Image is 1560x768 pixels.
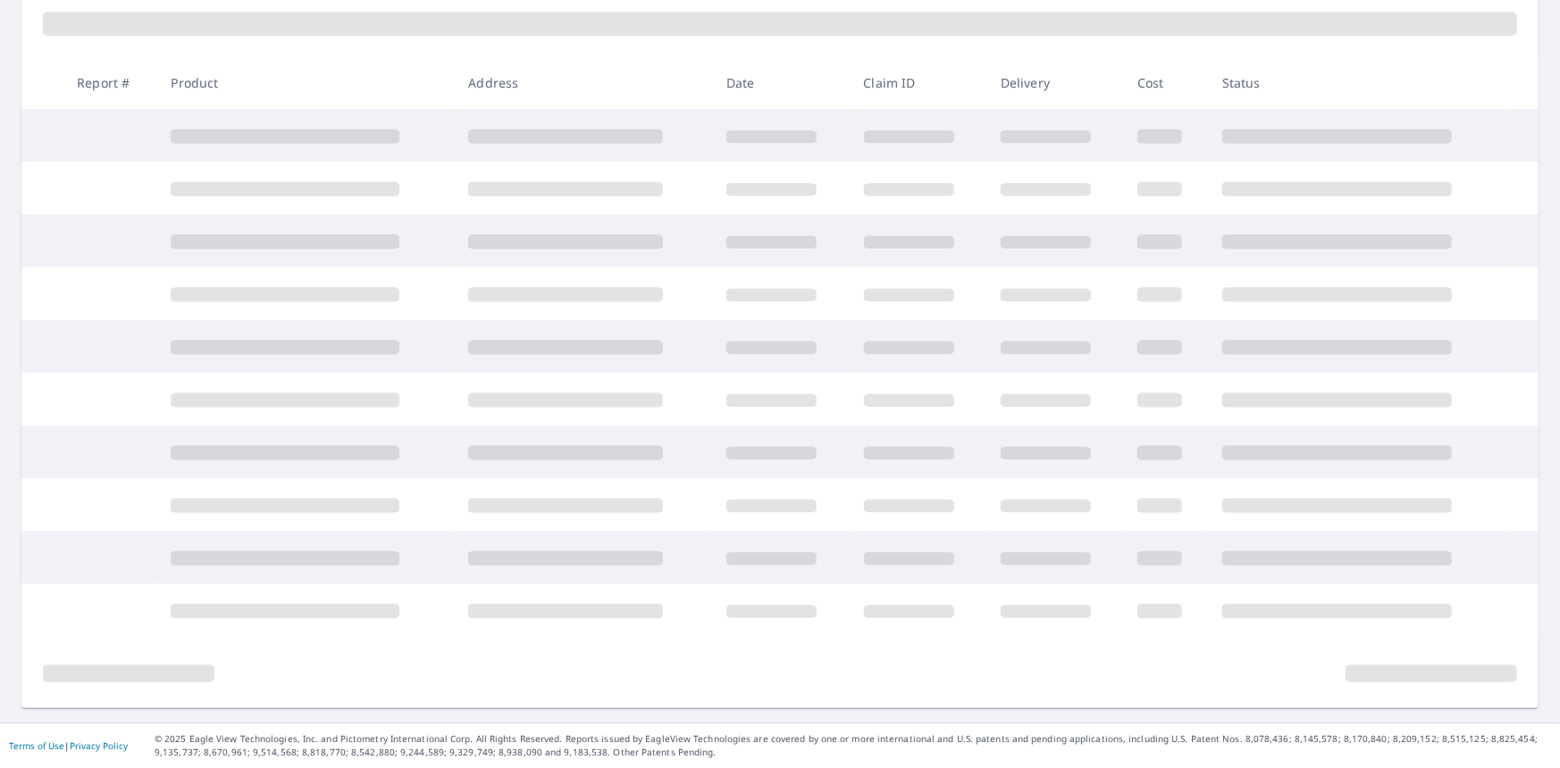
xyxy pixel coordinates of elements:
th: Address [454,56,712,109]
a: Privacy Policy [70,739,128,752]
a: Terms of Use [9,739,64,752]
th: Date [712,56,849,109]
th: Report # [63,56,156,109]
th: Product [156,56,454,109]
th: Cost [1123,56,1208,109]
p: © 2025 Eagle View Technologies, Inc. and Pictometry International Corp. All Rights Reserved. Repo... [155,732,1551,759]
th: Claim ID [850,56,986,109]
th: Delivery [986,56,1123,109]
p: | [9,740,128,751]
th: Status [1208,56,1505,109]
